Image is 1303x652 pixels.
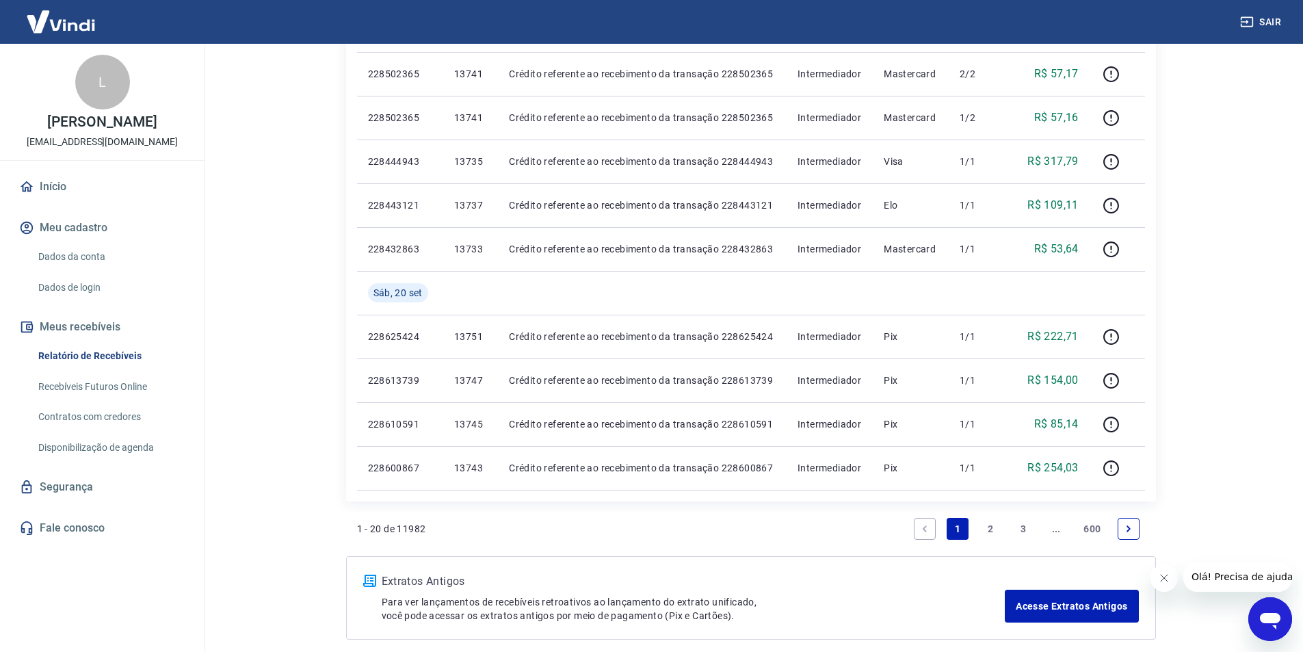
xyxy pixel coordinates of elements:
p: R$ 57,17 [1034,66,1079,82]
p: Crédito referente ao recebimento da transação 228444943 [509,155,776,168]
p: Crédito referente ao recebimento da transação 228625424 [509,330,776,343]
iframe: Fechar mensagem [1150,564,1178,592]
p: R$ 57,16 [1034,109,1079,126]
span: Sáb, 20 set [373,286,423,300]
p: 228444943 [368,155,433,168]
p: 228610591 [368,417,433,431]
a: Fale conosco [16,513,188,543]
p: Intermediador [798,374,862,387]
p: Intermediador [798,330,862,343]
p: Mastercard [884,111,938,125]
p: Pix [884,374,938,387]
p: Visa [884,155,938,168]
p: 1/1 [960,198,1001,212]
a: Segurança [16,472,188,502]
p: 13733 [454,242,487,256]
p: Pix [884,417,938,431]
a: Contratos com credores [33,403,188,431]
p: 1 - 20 de 11982 [357,522,426,536]
p: Intermediador [798,198,862,212]
p: 13751 [454,330,487,343]
a: Dados da conta [33,243,188,271]
p: 13745 [454,417,487,431]
p: R$ 317,79 [1027,153,1079,170]
a: Início [16,172,188,202]
iframe: Botão para abrir a janela de mensagens [1248,597,1292,641]
iframe: Mensagem da empresa [1183,562,1292,592]
p: Crédito referente ao recebimento da transação 228432863 [509,242,776,256]
p: 13747 [454,374,487,387]
p: 13735 [454,155,487,168]
p: 228502365 [368,111,433,125]
a: Recebíveis Futuros Online [33,373,188,401]
p: Crédito referente ao recebimento da transação 228502365 [509,111,776,125]
p: 13741 [454,67,487,81]
p: Intermediador [798,111,862,125]
img: Vindi [16,1,105,42]
a: Previous page [914,518,936,540]
p: Para ver lançamentos de recebíveis retroativos ao lançamento do extrato unificado, você pode aces... [382,595,1005,623]
button: Meu cadastro [16,213,188,243]
p: Intermediador [798,417,862,431]
a: Page 1 is your current page [947,518,969,540]
p: 1/1 [960,155,1001,168]
p: R$ 222,71 [1027,328,1079,345]
p: 2/2 [960,67,1001,81]
p: 228613739 [368,374,433,387]
a: Page 3 [1012,518,1034,540]
a: Page 600 [1078,518,1106,540]
p: 228443121 [368,198,433,212]
p: [EMAIL_ADDRESS][DOMAIN_NAME] [27,135,178,149]
p: 1/1 [960,461,1001,475]
p: 228600867 [368,461,433,475]
img: ícone [363,575,376,587]
p: 228432863 [368,242,433,256]
p: 13741 [454,111,487,125]
p: Mastercard [884,242,938,256]
a: Page 2 [979,518,1001,540]
a: Jump forward [1045,518,1067,540]
p: Intermediador [798,242,862,256]
ul: Pagination [908,512,1144,545]
button: Meus recebíveis [16,312,188,342]
p: R$ 109,11 [1027,197,1079,213]
p: Crédito referente ao recebimento da transação 228613739 [509,374,776,387]
div: L [75,55,130,109]
p: Crédito referente ao recebimento da transação 228610591 [509,417,776,431]
p: 1/1 [960,374,1001,387]
a: Relatório de Recebíveis [33,342,188,370]
p: Extratos Antigos [382,573,1005,590]
p: R$ 53,64 [1034,241,1079,257]
p: R$ 154,00 [1027,372,1079,389]
p: 13743 [454,461,487,475]
p: 1/1 [960,242,1001,256]
p: Crédito referente ao recebimento da transação 228600867 [509,461,776,475]
p: 1/1 [960,330,1001,343]
a: Dados de login [33,274,188,302]
p: [PERSON_NAME] [47,115,157,129]
p: Crédito referente ao recebimento da transação 228502365 [509,67,776,81]
a: Acesse Extratos Antigos [1005,590,1138,623]
p: R$ 254,03 [1027,460,1079,476]
button: Sair [1237,10,1287,35]
p: Pix [884,330,938,343]
p: Pix [884,461,938,475]
span: Olá! Precisa de ajuda? [8,10,115,21]
p: Crédito referente ao recebimento da transação 228443121 [509,198,776,212]
p: 1/2 [960,111,1001,125]
p: 228502365 [368,67,433,81]
a: Disponibilização de agenda [33,434,188,462]
p: Mastercard [884,67,938,81]
a: Next page [1118,518,1140,540]
p: Intermediador [798,461,862,475]
p: R$ 85,14 [1034,416,1079,432]
p: 228625424 [368,330,433,343]
p: Elo [884,198,938,212]
p: 1/1 [960,417,1001,431]
p: 13737 [454,198,487,212]
p: Intermediador [798,155,862,168]
p: Intermediador [798,67,862,81]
